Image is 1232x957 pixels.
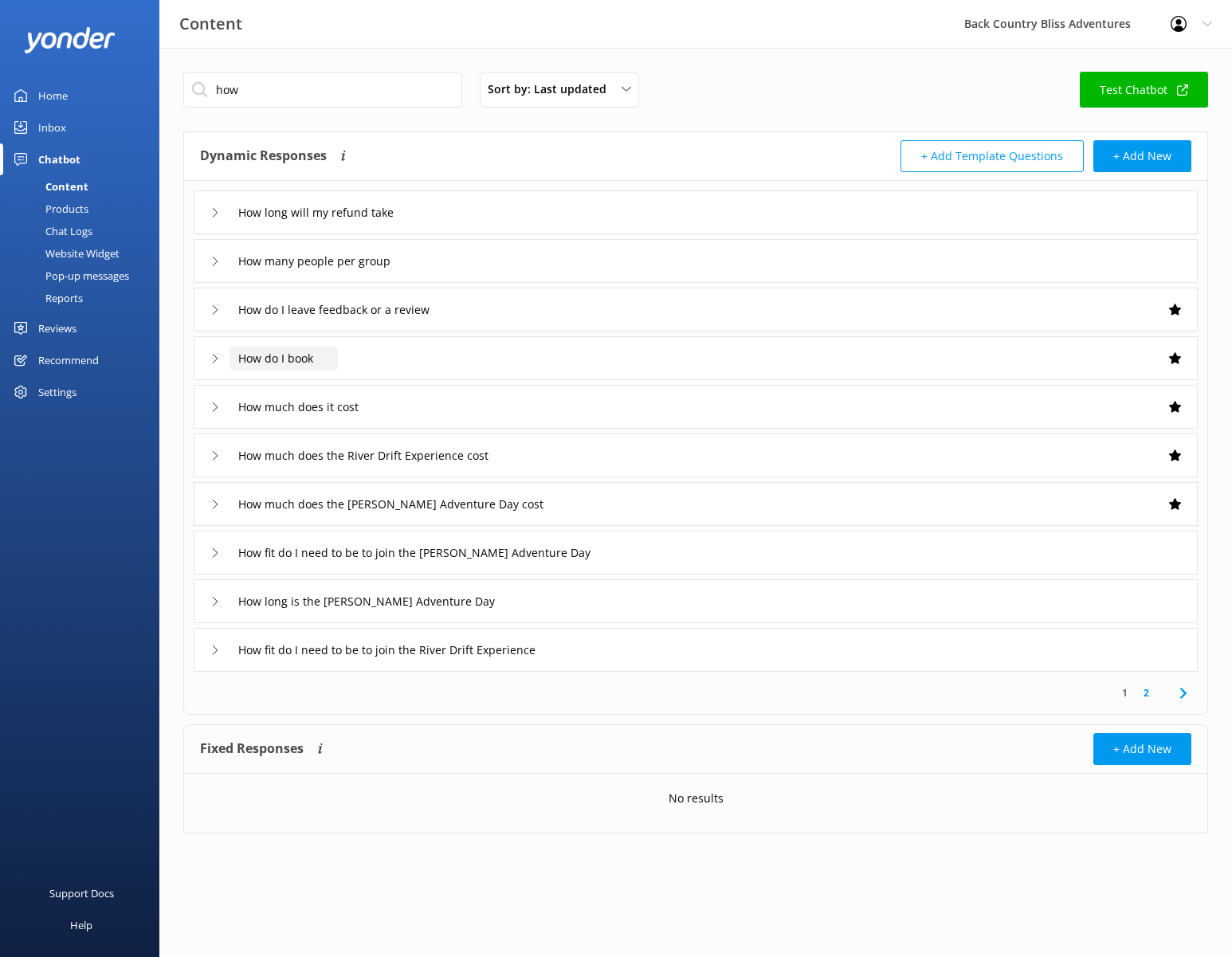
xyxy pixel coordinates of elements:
[669,790,724,807] p: No results
[38,80,68,112] div: Home
[488,80,616,98] span: Sort by: Last updated
[38,376,77,408] div: Settings
[38,312,77,344] div: Reviews
[24,27,116,53] img: yonder-white-logo.png
[1093,140,1191,172] button: + Add New
[200,140,327,172] h4: Dynamic Responses
[1093,733,1191,765] button: + Add New
[179,11,242,37] h3: Content
[10,220,159,242] a: Chat Logs
[10,220,92,242] div: Chat Logs
[10,265,159,287] a: Pop-up messages
[10,198,159,220] a: Products
[900,140,1084,172] button: + Add Template Questions
[10,175,159,198] a: Content
[1114,685,1136,700] a: 1
[10,242,159,265] a: Website Widget
[49,877,114,909] div: Support Docs
[10,242,120,265] div: Website Widget
[200,733,304,765] h4: Fixed Responses
[38,344,99,376] div: Recommend
[10,198,88,220] div: Products
[38,112,66,143] div: Inbox
[1136,685,1157,700] a: 2
[70,909,92,941] div: Help
[183,72,462,108] input: Search all Chatbot Content
[1080,72,1208,108] a: Test Chatbot
[10,287,159,309] a: Reports
[10,265,129,287] div: Pop-up messages
[10,287,83,309] div: Reports
[10,175,88,198] div: Content
[38,143,80,175] div: Chatbot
